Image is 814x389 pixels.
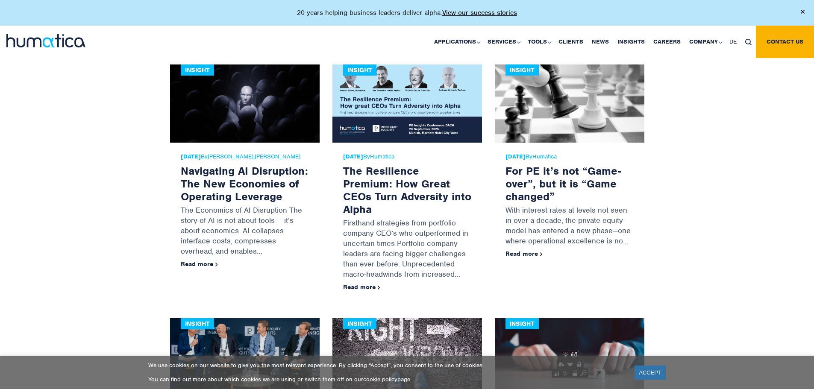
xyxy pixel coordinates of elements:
strong: [DATE] [505,153,526,160]
a: View our success stories [442,9,517,17]
a: Navigating AI Disruption: The New Economies of Operating Leverage [181,164,308,203]
p: With interest rates at levels not seen in over a decade, the private equity model has entered a n... [505,203,634,250]
a: Humatica [370,153,394,160]
img: search_icon [745,39,752,45]
p: Firsthand strategies from portfolio company CEO’s who outperformed in uncertain times Portfolio c... [343,216,471,284]
a: Tools [523,26,554,58]
a: Read more [505,250,543,257]
strong: [DATE] [343,153,363,160]
p: We use cookies on our website to give you the most relevant experience. By clicking “Accept”, you... [148,362,624,369]
img: logo [6,34,85,47]
img: arrowicon [540,252,543,256]
span: By [343,153,471,160]
a: News [588,26,613,58]
a: Read more [343,283,380,291]
a: ACCEPT [635,366,666,380]
a: [PERSON_NAME] [255,153,300,160]
a: Services [483,26,523,58]
img: Navigating AI Disruption: The New Economies of Operating Leverage [170,64,320,143]
img: arrowicon [215,263,218,266]
span: DE [729,38,737,45]
a: Careers [649,26,685,58]
p: 20 years helping business leaders deliver alpha. [297,9,517,17]
div: Insight [505,318,539,329]
a: For PE it’s not “Game-over”, but it is “Game changed” [505,164,621,203]
a: Company [685,26,725,58]
a: The Resilience Premium: How Great CEOs Turn Adversity into Alpha [343,164,471,216]
div: Insight [343,318,376,329]
a: Read more [181,260,218,268]
div: Insight [181,318,214,329]
a: DE [725,26,741,58]
a: Insights [613,26,649,58]
img: For PE it’s not “Game-over”, but it is “Game changed” [495,64,644,143]
a: Humatica [532,153,557,160]
p: You can find out more about which cookies we are using or switch them off on our page. [148,376,624,383]
a: Clients [554,26,588,58]
span: By , [181,153,309,160]
div: Insight [181,64,214,76]
p: The Economics of AI Disruption The story of AI is not about tools — it’s about economics. AI coll... [181,203,309,260]
div: Insight [343,64,376,76]
img: The Resilience Premium: How Great CEOs Turn Adversity into Alpha [332,64,482,143]
a: Contact us [756,26,814,58]
a: Applications [430,26,483,58]
div: Insight [505,64,539,76]
span: By [505,153,634,160]
a: [PERSON_NAME] [208,153,253,160]
a: cookie policy [363,376,397,383]
img: arrowicon [378,286,380,290]
strong: [DATE] [181,153,201,160]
